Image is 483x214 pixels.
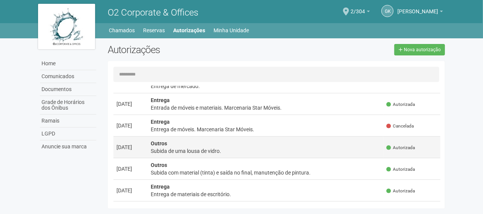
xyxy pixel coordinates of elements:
div: Entrega de materiais de escritório. [151,190,381,198]
a: Grade de Horários dos Ônibus [40,96,96,115]
strong: Outros [151,162,167,168]
div: Entrega de mercado. [151,82,381,90]
a: Anuncie sua marca [40,140,96,153]
a: Comunicados [40,70,96,83]
span: Autorizada [386,145,415,151]
strong: Entrega [151,119,170,125]
a: 2/304 [351,9,370,16]
a: LGPD [40,127,96,140]
span: 2/304 [351,1,365,14]
a: Ramais [40,115,96,127]
a: Home [40,57,96,70]
a: Nova autorização [394,44,445,55]
div: Entrada de móveis e materiais. Marcenaria Star Móveis. [151,104,381,112]
span: Autorizada [386,101,415,108]
a: Chamados [109,25,135,36]
a: Reservas [143,25,165,36]
strong: Entrega [151,184,170,190]
strong: Outros [151,140,167,146]
a: Documentos [40,83,96,96]
img: logo.jpg [38,4,95,49]
div: [DATE] [116,100,145,108]
div: [DATE] [116,122,145,129]
h2: Autorizações [108,44,271,55]
span: Nova autorização [404,47,441,52]
strong: Entrega [151,97,170,103]
a: [PERSON_NAME] [397,9,443,16]
span: Autorizada [386,188,415,194]
span: O2 Corporate & Offices [108,7,198,18]
a: Autorizações [174,25,206,36]
span: Gleice Kelly [397,1,438,14]
div: [DATE] [116,165,145,173]
a: GK [381,5,394,17]
div: Subida de uma lousa de vidro. [151,147,381,155]
span: Cancelada [386,123,414,129]
div: [DATE] [116,187,145,194]
span: Autorizada [386,166,415,173]
div: [DATE] [116,143,145,151]
div: Entrega de móveis. Marcenaria Star Móveis. [151,126,381,133]
a: Minha Unidade [214,25,249,36]
div: Subida com material (tinta) e saída no final, manutenção de pintura. [151,169,381,176]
